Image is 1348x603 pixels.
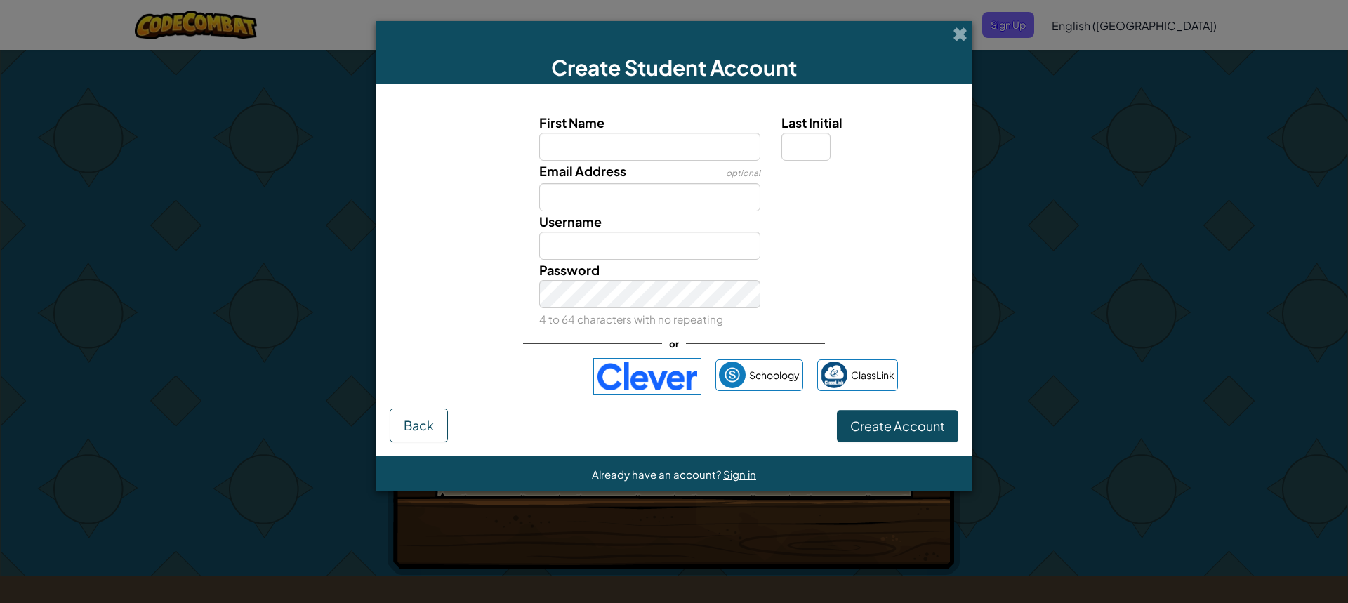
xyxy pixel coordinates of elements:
span: or [662,333,686,354]
span: Email Address [539,163,626,179]
span: Back [404,417,434,433]
span: First Name [539,114,604,131]
span: Create Account [850,418,945,434]
span: Schoology [749,365,800,385]
a: Sign in [723,468,756,481]
iframe: Sign in with Google Button [444,361,586,392]
img: classlink-logo-small.png [821,362,847,388]
span: optional [726,168,760,178]
button: Back [390,409,448,442]
span: ClassLink [851,365,894,385]
span: Already have an account? [592,468,723,481]
img: schoology.png [719,362,746,388]
span: Username [539,213,602,230]
span: Password [539,262,600,278]
span: Create Student Account [551,54,797,81]
small: 4 to 64 characters with no repeating [539,312,723,326]
img: clever-logo-blue.png [593,358,701,395]
span: Last Initial [781,114,842,131]
button: Create Account [837,410,958,442]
